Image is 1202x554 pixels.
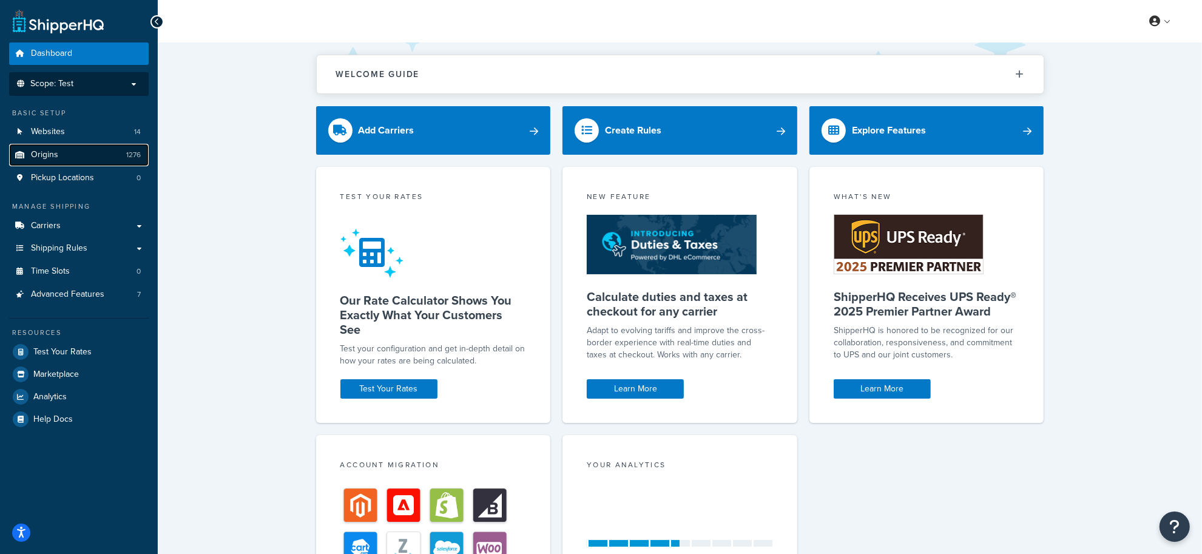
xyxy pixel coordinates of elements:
span: 0 [137,173,141,183]
p: ShipperHQ is honored to be recognized for our collaboration, responsiveness, and commitment to UP... [834,325,1020,361]
span: 7 [137,289,141,300]
a: Shipping Rules [9,237,149,260]
div: Account Migration [340,459,527,473]
div: Explore Features [852,122,926,139]
button: Open Resource Center [1160,512,1190,542]
a: Marketplace [9,363,149,385]
span: 14 [134,127,141,137]
a: Learn More [587,379,684,399]
div: Basic Setup [9,108,149,118]
li: Websites [9,121,149,143]
li: Pickup Locations [9,167,149,189]
span: Help Docs [33,414,73,425]
a: Advanced Features7 [9,283,149,306]
span: Scope: Test [30,79,73,89]
a: Add Carriers [316,106,551,155]
a: Origins1276 [9,144,149,166]
a: Websites14 [9,121,149,143]
span: Test Your Rates [33,347,92,357]
div: Resources [9,328,149,338]
a: Help Docs [9,408,149,430]
span: Time Slots [31,266,70,277]
div: Create Rules [605,122,661,139]
div: Test your configuration and get in-depth detail on how your rates are being calculated. [340,343,527,367]
span: Origins [31,150,58,160]
h5: Our Rate Calculator Shows You Exactly What Your Customers See [340,293,527,337]
a: Carriers [9,215,149,237]
button: Welcome Guide [317,55,1044,93]
span: Pickup Locations [31,173,94,183]
div: Test your rates [340,191,527,205]
li: Advanced Features [9,283,149,306]
p: Adapt to evolving tariffs and improve the cross-border experience with real-time duties and taxes... [587,325,773,361]
a: Learn More [834,379,931,399]
span: Marketplace [33,370,79,380]
span: Advanced Features [31,289,104,300]
a: Test Your Rates [340,379,437,399]
span: Dashboard [31,49,72,59]
span: 0 [137,266,141,277]
div: Add Carriers [359,122,414,139]
a: Pickup Locations0 [9,167,149,189]
div: Manage Shipping [9,201,149,212]
a: Test Your Rates [9,341,149,363]
li: Origins [9,144,149,166]
div: Your Analytics [587,459,773,473]
a: Create Rules [562,106,797,155]
a: Dashboard [9,42,149,65]
span: Carriers [31,221,61,231]
a: Time Slots0 [9,260,149,283]
span: 1276 [126,150,141,160]
h5: ShipperHQ Receives UPS Ready® 2025 Premier Partner Award [834,289,1020,319]
div: New Feature [587,191,773,205]
li: Time Slots [9,260,149,283]
span: Shipping Rules [31,243,87,254]
h2: Welcome Guide [336,70,420,79]
span: Analytics [33,392,67,402]
a: Analytics [9,386,149,408]
span: Websites [31,127,65,137]
a: Explore Features [809,106,1044,155]
h5: Calculate duties and taxes at checkout for any carrier [587,289,773,319]
div: What's New [834,191,1020,205]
